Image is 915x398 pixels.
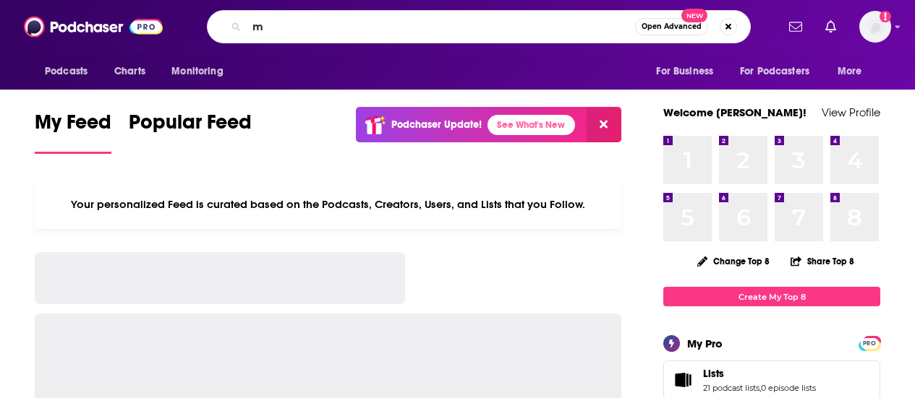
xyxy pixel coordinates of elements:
[35,110,111,143] span: My Feed
[681,9,707,22] span: New
[687,337,723,350] div: My Pro
[759,383,761,393] span: ,
[703,383,759,393] a: 21 podcast lists
[391,118,482,131] p: Podchaser Update!
[827,58,880,85] button: open menu
[35,110,111,154] a: My Feed
[646,58,731,85] button: open menu
[861,337,878,348] a: PRO
[790,247,855,275] button: Share Top 8
[880,11,891,22] svg: Add a profile image
[488,115,575,135] a: See What's New
[783,14,808,39] a: Show notifications dropdown
[703,367,724,380] span: Lists
[663,287,880,306] a: Create My Top 8
[822,105,880,119] a: View Profile
[689,252,778,270] button: Change Top 8
[35,180,621,229] div: Your personalized Feed is curated based on the Podcasts, Creators, Users, and Lists that you Follow.
[129,110,252,143] span: Popular Feed
[838,61,862,82] span: More
[663,105,807,119] a: Welcome [PERSON_NAME]!
[656,61,713,82] span: For Business
[24,13,163,40] img: Podchaser - Follow, Share and Rate Podcasts
[731,58,830,85] button: open menu
[642,23,702,30] span: Open Advanced
[859,11,891,43] span: Logged in as megcassidy
[859,11,891,43] button: Show profile menu
[35,58,106,85] button: open menu
[820,14,842,39] a: Show notifications dropdown
[114,61,145,82] span: Charts
[247,15,635,38] input: Search podcasts, credits, & more...
[761,383,816,393] a: 0 episode lists
[161,58,242,85] button: open menu
[668,370,697,390] a: Lists
[861,338,878,349] span: PRO
[703,367,816,380] a: Lists
[859,11,891,43] img: User Profile
[171,61,223,82] span: Monitoring
[207,10,751,43] div: Search podcasts, credits, & more...
[635,18,708,35] button: Open AdvancedNew
[129,110,252,154] a: Popular Feed
[45,61,88,82] span: Podcasts
[740,61,809,82] span: For Podcasters
[105,58,154,85] a: Charts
